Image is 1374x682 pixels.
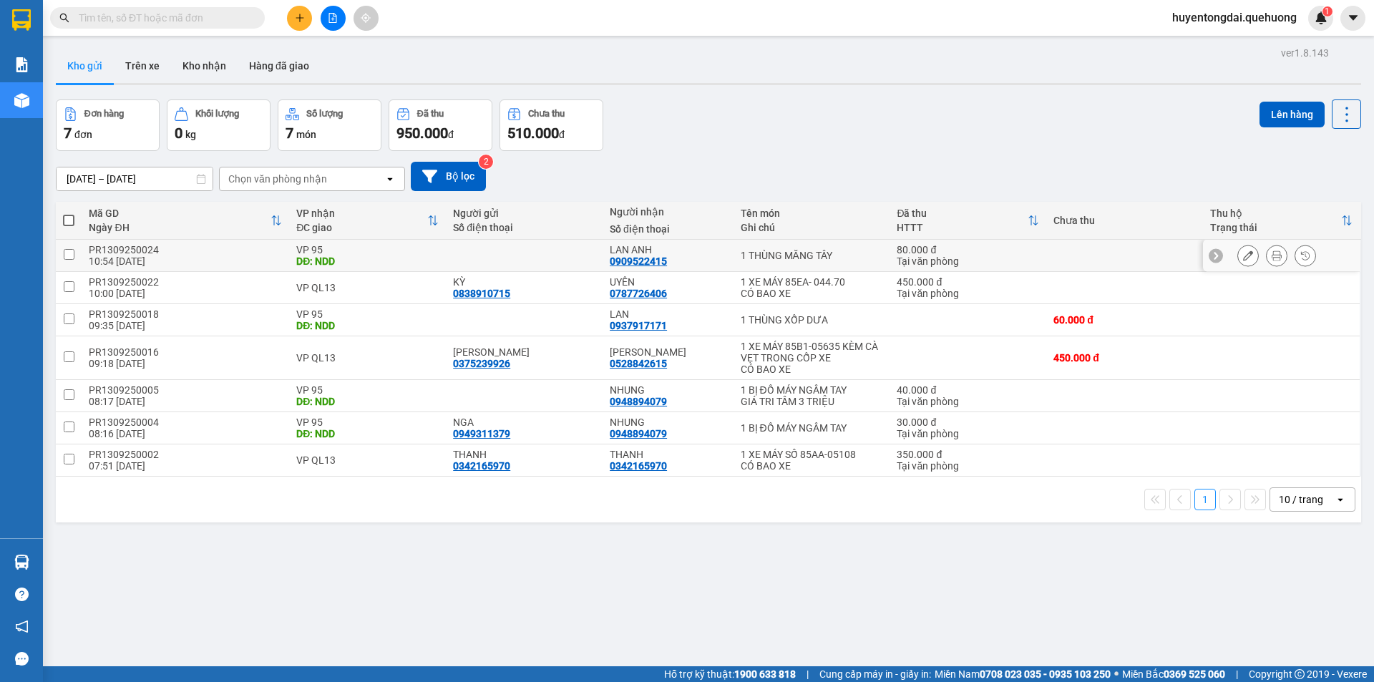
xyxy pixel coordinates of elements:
[610,255,667,267] div: 0909522415
[15,652,29,666] span: message
[507,125,559,142] span: 510.000
[610,416,726,428] div: NHUNG
[559,129,565,140] span: đ
[15,588,29,601] span: question-circle
[479,155,493,169] sup: 2
[296,352,439,364] div: VP QL13
[296,396,439,407] div: DĐ: NDD
[296,320,439,331] div: DĐ: NDD
[610,206,726,218] div: Người nhận
[500,99,603,151] button: Chưa thu510.000đ
[57,167,213,190] input: Select a date range.
[1194,489,1216,510] button: 1
[411,162,486,191] button: Bộ lọc
[278,99,381,151] button: Số lượng7món
[306,109,343,119] div: Số lượng
[417,109,444,119] div: Đã thu
[1053,314,1196,326] div: 60.000 đ
[84,109,124,119] div: Đơn hàng
[185,129,196,140] span: kg
[384,173,396,185] svg: open
[89,346,282,358] div: PR1309250016
[897,288,1039,299] div: Tại văn phòng
[610,276,726,288] div: UYÊN
[610,460,667,472] div: 0342165970
[296,129,316,140] span: món
[610,288,667,299] div: 0787726406
[741,341,883,364] div: 1 XE MÁY 85B1-05635 KÈM CÀ VẸT TRONG CỐP XE
[610,428,667,439] div: 0948894079
[354,6,379,31] button: aim
[741,276,883,288] div: 1 XE MÁY 85EA- 044.70
[734,668,796,680] strong: 1900 633 818
[1281,45,1329,61] div: ver 1.8.143
[897,460,1039,472] div: Tại văn phòng
[89,276,282,288] div: PR1309250022
[610,396,667,407] div: 0948894079
[296,222,427,233] div: ĐC giao
[89,255,282,267] div: 10:54 [DATE]
[741,422,883,434] div: 1 BỊ ĐỒ MÁY NGÂM TAY
[610,449,726,460] div: THANH
[296,282,439,293] div: VP QL13
[296,255,439,267] div: DĐ: NDD
[12,9,31,31] img: logo-vxr
[114,49,171,83] button: Trên xe
[741,288,883,299] div: CÓ BAO XE
[1210,208,1341,219] div: Thu hộ
[14,555,29,570] img: warehouse-icon
[1335,494,1346,505] svg: open
[741,314,883,326] div: 1 THÙNG XỐP DƯA
[610,384,726,396] div: NHUNG
[89,416,282,428] div: PR1309250004
[819,666,931,682] span: Cung cấp máy in - giấy in:
[741,208,883,219] div: Tên món
[15,620,29,633] span: notification
[167,99,271,151] button: Khối lượng0kg
[741,222,883,233] div: Ghi chú
[1237,245,1259,266] div: Sửa đơn hàng
[296,308,439,320] div: VP 95
[1259,102,1325,127] button: Lên hàng
[890,202,1046,240] th: Toggle SortBy
[1340,6,1365,31] button: caret-down
[287,6,312,31] button: plus
[741,449,883,460] div: 1 XE MÁY SỐ 85AA-05108
[89,222,271,233] div: Ngày ĐH
[897,276,1039,288] div: 450.000 đ
[175,125,182,142] span: 0
[610,358,667,369] div: 0528842615
[89,308,282,320] div: PR1309250018
[453,222,595,233] div: Số điện thoại
[741,364,883,375] div: CÓ BAO XE
[897,222,1028,233] div: HTTT
[1315,11,1327,24] img: icon-new-feature
[453,346,595,358] div: ĐỖ VĂN XUÂN
[610,346,726,358] div: ĐỖ VĂN LONG
[361,13,371,23] span: aim
[89,208,271,219] div: Mã GD
[89,428,282,439] div: 08:16 [DATE]
[79,10,248,26] input: Tìm tên, số ĐT hoặc mã đơn
[321,6,346,31] button: file-add
[286,125,293,142] span: 7
[89,396,282,407] div: 08:17 [DATE]
[897,208,1028,219] div: Đã thu
[453,449,595,460] div: THANH
[289,202,446,240] th: Toggle SortBy
[238,49,321,83] button: Hàng đã giao
[89,460,282,472] div: 07:51 [DATE]
[1114,671,1119,677] span: ⚪️
[296,416,439,428] div: VP 95
[228,172,327,186] div: Chọn văn phòng nhận
[59,13,69,23] span: search
[14,93,29,108] img: warehouse-icon
[89,384,282,396] div: PR1309250005
[897,255,1039,267] div: Tại văn phòng
[1279,492,1323,507] div: 10 / trang
[1347,11,1360,24] span: caret-down
[453,428,510,439] div: 0949311379
[396,125,448,142] span: 950.000
[1053,352,1196,364] div: 450.000 đ
[296,208,427,219] div: VP nhận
